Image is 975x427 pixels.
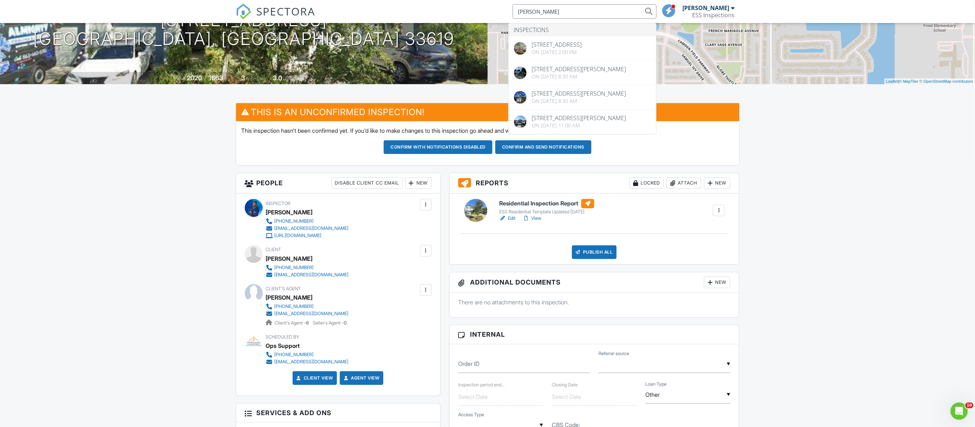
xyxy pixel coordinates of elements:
[275,311,349,317] div: [EMAIL_ADDRESS][DOMAIN_NAME]
[224,76,234,81] span: sq. ft.
[266,232,349,239] a: [URL][DOMAIN_NAME]
[178,76,186,81] span: Built
[266,253,313,264] div: [PERSON_NAME]
[33,11,454,49] h1: [STREET_ADDRESS] [GEOGRAPHIC_DATA], [GEOGRAPHIC_DATA] 33619
[499,199,594,208] h6: Residential Inspection Report
[458,298,731,306] p: There are no attachments to this inspection.
[458,382,505,387] label: Inspection period end date?
[532,74,626,80] div: On [DATE] 8:30 am
[266,286,301,291] span: Client's Agent
[283,76,304,81] span: bathrooms
[951,403,968,420] iframe: Intercom live chat
[667,177,701,189] div: Attach
[704,177,730,189] div: New
[275,320,310,326] span: Client's Agent -
[266,303,349,310] a: [PHONE_NUMBER]
[532,115,626,121] div: [STREET_ADDRESS][PERSON_NAME]
[266,264,349,271] a: [PHONE_NUMBER]
[704,277,730,288] div: New
[523,215,541,222] a: View
[257,4,316,19] span: SPECTORA
[692,12,735,19] div: ESS Inspections
[532,49,582,55] div: On [DATE] 2:00 pm
[266,247,281,252] span: Client
[532,91,626,96] div: [STREET_ADDRESS][PERSON_NAME]
[266,310,349,317] a: [EMAIL_ADDRESS][DOMAIN_NAME]
[273,74,282,82] div: 3.0
[241,74,245,82] div: 3
[514,115,527,128] img: 6274950%2Fcover_photos%2FzlUQUdwpf5NwpTVOnSaS%2Foriginal.6274950-1710519346026
[532,98,626,104] div: On [DATE] 8:30 am
[899,79,918,83] a: © MapTiler
[266,207,313,218] div: [PERSON_NAME]
[275,272,349,278] div: [EMAIL_ADDRESS][DOMAIN_NAME]
[275,304,314,309] div: [PHONE_NUMBER]
[209,74,223,82] div: 1663
[344,320,347,326] strong: 0
[965,403,974,408] span: 10
[236,173,440,194] h3: People
[552,388,637,406] input: Select Date
[331,177,402,189] div: Disable Client CC Email
[514,91,527,104] img: 8970337%2Fcover_photos%2FrMTYC6RMOZbfKLn8Gu1m%2Foriginal.jpg
[246,76,266,81] span: bedrooms
[236,4,252,19] img: The Best Home Inspection Software - Spectora
[384,140,492,154] button: Confirm with notifications disabled
[306,320,309,326] strong: 6
[342,374,379,382] a: Agent View
[405,177,432,189] div: New
[886,79,898,83] a: Leaflet
[275,226,349,231] div: [EMAIL_ADDRESS][DOMAIN_NAME]
[514,42,527,55] img: 7708577%2Fcover_photos%2Fm7QhaTudPlUiZIYFzt1R%2Foriginal.7708577-1732750524797
[295,374,333,382] a: Client View
[552,382,578,387] label: Closing Date
[509,23,656,36] li: Inspections
[266,340,300,351] div: Ops Support
[266,218,349,225] a: [PHONE_NUMBER]
[884,78,975,85] div: |
[499,209,594,215] div: ESS Residential Template Updated [DATE]
[514,67,527,79] img: 9082004%2Fcover_photos%2FAfBft5ZewSYPaO2RGzi9%2Foriginal.jpg
[275,218,314,224] div: [PHONE_NUMBER]
[450,325,739,344] h3: Internal
[458,360,479,368] label: Order ID
[313,320,347,326] span: Seller's Agent -
[495,140,591,154] button: Confirm and send notifications
[532,66,626,72] div: [STREET_ADDRESS][PERSON_NAME]
[458,388,543,406] input: Select Date
[645,381,667,387] label: Loan Type
[450,272,739,293] h3: Additional Documents
[572,245,617,259] div: Publish All
[187,74,202,82] div: 2020
[275,359,349,365] div: [EMAIL_ADDRESS][DOMAIN_NAME]
[236,404,440,422] h3: Services & Add ons
[458,412,484,418] label: Access Type
[266,292,313,303] a: [PERSON_NAME]
[629,177,664,189] div: Locked
[499,215,515,222] a: Edit
[236,103,739,121] h3: This is an Unconfirmed Inspection!
[499,199,594,215] a: Residential Inspection Report ESS Residential Template Updated [DATE]
[275,352,314,358] div: [PHONE_NUMBER]
[275,265,314,271] div: [PHONE_NUMBER]
[266,334,299,340] span: Scheduled By
[599,350,629,357] label: Referral source
[450,173,739,194] h3: Reports
[266,358,349,365] a: [EMAIL_ADDRESS][DOMAIN_NAME]
[236,10,316,25] a: SPECTORA
[266,271,349,278] a: [EMAIL_ADDRESS][DOMAIN_NAME]
[275,233,322,239] div: [URL][DOMAIN_NAME]
[242,127,734,135] p: This inspection hasn't been confirmed yet. If you'd like to make changes to this inspection go ah...
[266,201,291,206] span: Inspector
[920,79,973,83] a: © OpenStreetMap contributors
[532,123,626,128] div: On [DATE] 11:00 am
[266,351,349,358] a: [PHONE_NUMBER]
[532,42,582,47] div: [STREET_ADDRESS]
[683,4,730,12] div: [PERSON_NAME]
[266,225,349,232] a: [EMAIL_ADDRESS][DOMAIN_NAME]
[513,4,656,19] input: Search everything...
